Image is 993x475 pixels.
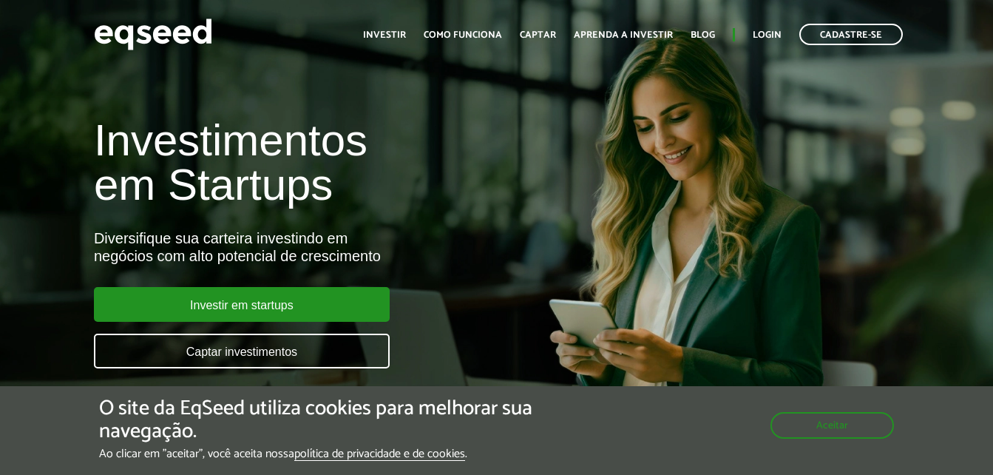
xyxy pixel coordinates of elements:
[520,30,556,40] a: Captar
[99,447,576,461] p: Ao clicar em "aceitar", você aceita nossa .
[753,30,782,40] a: Login
[424,30,502,40] a: Como funciona
[94,15,212,54] img: EqSeed
[574,30,673,40] a: Aprenda a investir
[799,24,903,45] a: Cadastre-se
[770,412,894,439] button: Aceitar
[94,118,569,207] h1: Investimentos em Startups
[99,397,576,443] h5: O site da EqSeed utiliza cookies para melhorar sua navegação.
[363,30,406,40] a: Investir
[294,448,465,461] a: política de privacidade e de cookies
[94,334,390,368] a: Captar investimentos
[691,30,715,40] a: Blog
[94,287,390,322] a: Investir em startups
[94,229,569,265] div: Diversifique sua carteira investindo em negócios com alto potencial de crescimento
